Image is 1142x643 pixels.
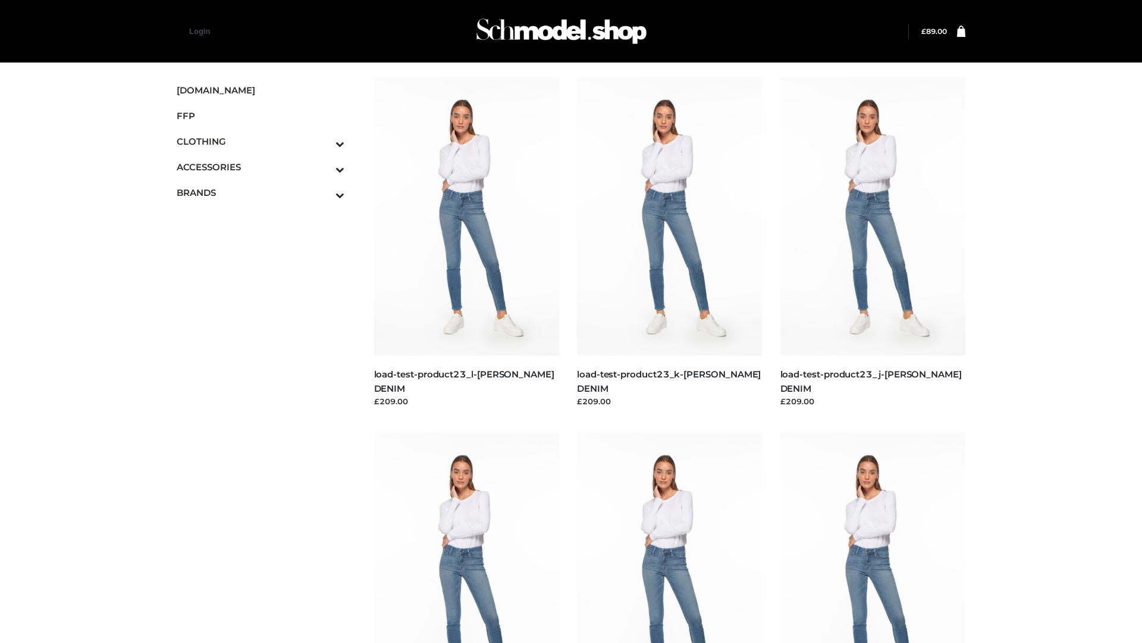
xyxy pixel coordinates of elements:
a: load-test-product23_l-[PERSON_NAME] DENIM [374,369,554,394]
span: [DOMAIN_NAME] [177,83,344,97]
div: £209.00 [577,395,763,407]
a: load-test-product23_k-[PERSON_NAME] DENIM [577,369,761,394]
a: CLOTHINGToggle Submenu [177,129,344,154]
img: Schmodel Admin 964 [472,8,651,55]
a: [DOMAIN_NAME] [177,77,344,103]
a: FFP [177,103,344,129]
span: ACCESSORIES [177,160,344,174]
span: FFP [177,109,344,123]
div: £209.00 [374,395,560,407]
a: ACCESSORIESToggle Submenu [177,154,344,180]
a: £89.00 [921,27,947,36]
a: BRANDSToggle Submenu [177,180,344,205]
span: BRANDS [177,186,344,199]
span: CLOTHING [177,135,344,148]
div: £209.00 [780,395,966,407]
button: Toggle Submenu [303,180,344,205]
span: £ [921,27,926,36]
button: Toggle Submenu [303,129,344,154]
bdi: 89.00 [921,27,947,36]
button: Toggle Submenu [303,154,344,180]
a: Login [189,27,210,36]
a: load-test-product23_j-[PERSON_NAME] DENIM [780,369,962,394]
